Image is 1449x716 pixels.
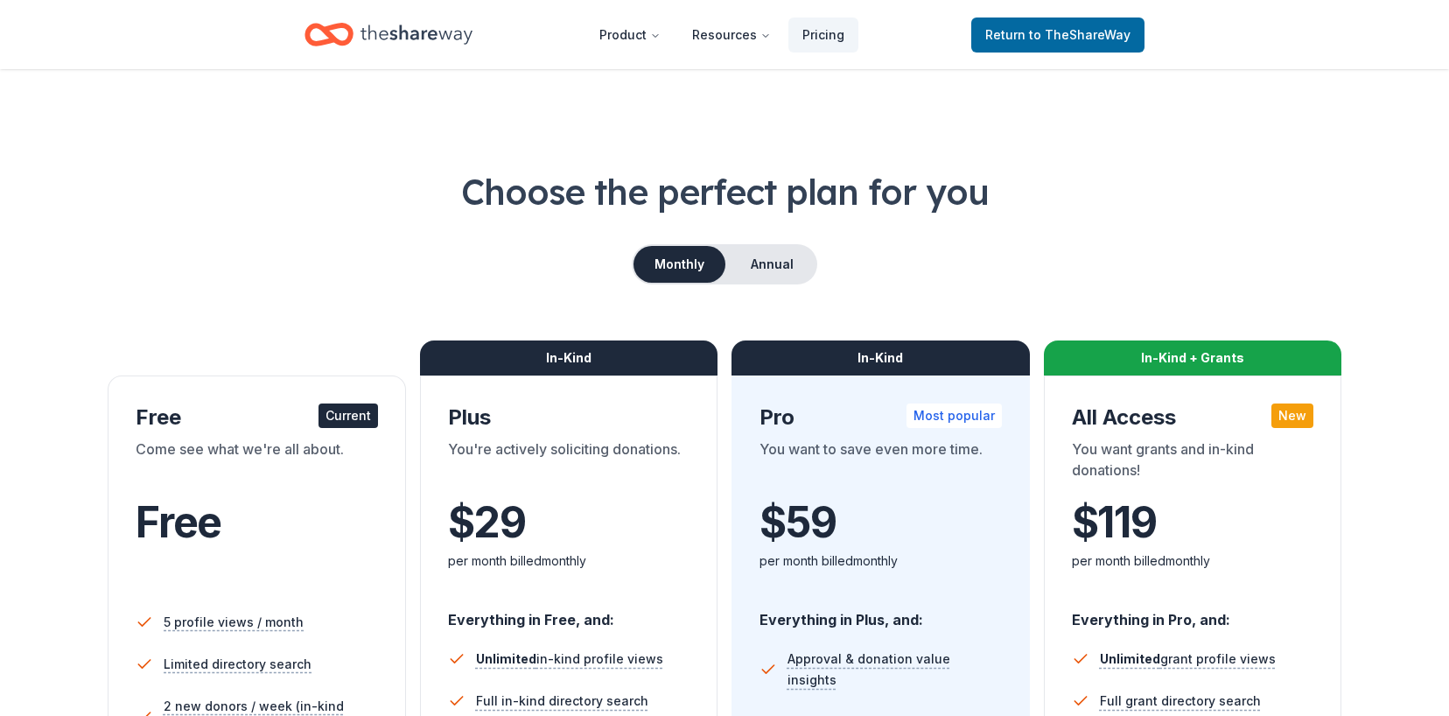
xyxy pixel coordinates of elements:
[1072,404,1314,432] div: All Access
[1100,651,1160,666] span: Unlimited
[585,14,858,55] nav: Main
[1072,439,1314,488] div: You want grants and in-kind donations!
[759,498,836,547] span: $ 59
[585,18,675,53] button: Product
[759,594,1002,631] div: Everything in Plus, and:
[1044,340,1342,376] div: In-Kind + Grants
[136,439,378,488] div: Come see what we're all about.
[164,654,311,675] span: Limited directory search
[318,404,378,428] div: Current
[787,649,1002,691] span: Approval & donation value insights
[788,18,858,53] a: Pricing
[985,25,1130,46] span: Return
[1072,498,1157,547] span: $ 119
[1100,691,1261,712] span: Full grant directory search
[759,404,1002,432] div: Pro
[1072,594,1314,631] div: Everything in Pro, and:
[448,404,690,432] div: Plus
[476,691,648,712] span: Full in-kind directory search
[971,18,1144,53] a: Returnto TheShareWay
[448,439,690,488] div: You're actively soliciting donations.
[906,404,1002,428] div: Most popular
[731,340,1030,376] div: In-Kind
[476,651,663,666] span: in-kind profile views
[164,612,304,633] span: 5 profile views / month
[70,167,1379,216] h1: Choose the perfect plan for you
[1029,27,1130,42] span: to TheShareWay
[759,439,1002,488] div: You want to save even more time.
[1100,651,1276,666] span: grant profile views
[448,594,690,631] div: Everything in Free, and:
[448,498,526,547] span: $ 29
[633,246,725,283] button: Monthly
[729,246,815,283] button: Annual
[420,340,718,376] div: In-Kind
[304,14,472,55] a: Home
[1271,404,1313,428] div: New
[1072,551,1314,572] div: per month billed monthly
[136,496,221,548] span: Free
[448,551,690,572] div: per month billed monthly
[136,404,378,432] div: Free
[476,651,536,666] span: Unlimited
[759,551,1002,572] div: per month billed monthly
[678,18,785,53] button: Resources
